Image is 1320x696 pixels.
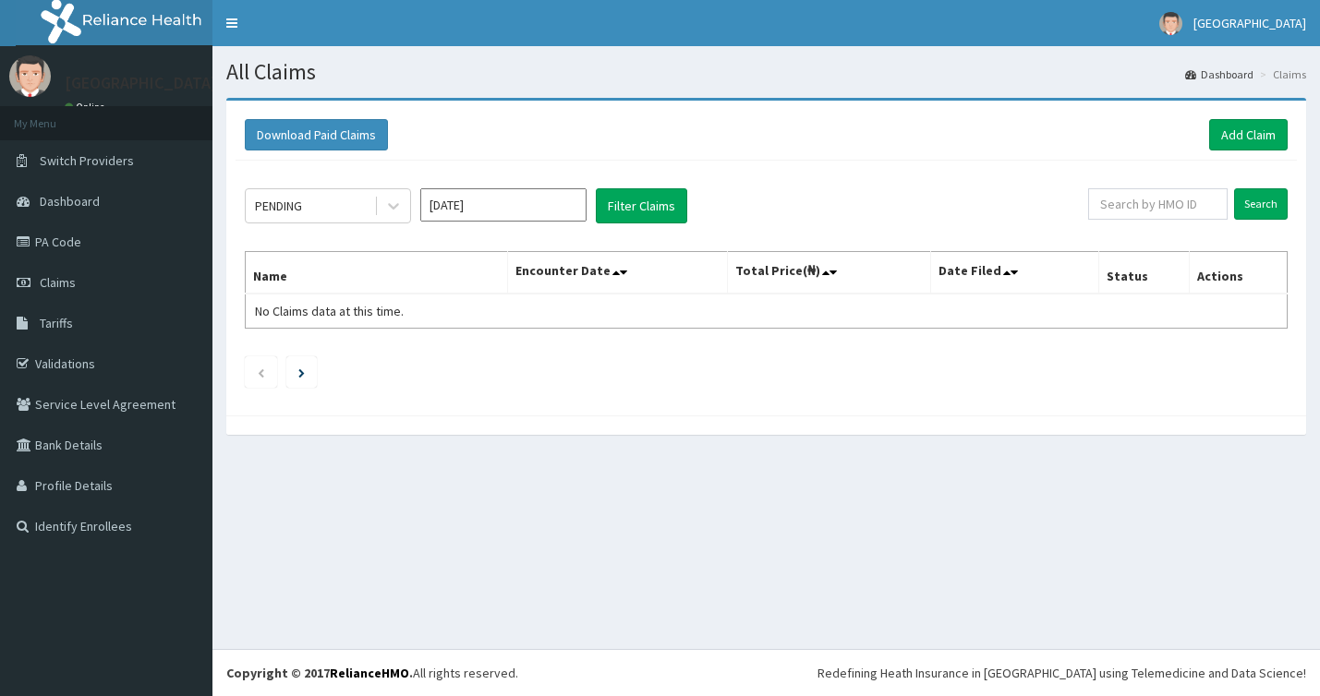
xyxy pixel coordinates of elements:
[40,152,134,169] span: Switch Providers
[65,101,109,114] a: Online
[226,665,413,681] strong: Copyright © 2017 .
[226,60,1306,84] h1: All Claims
[245,119,388,150] button: Download Paid Claims
[255,197,302,215] div: PENDING
[1185,66,1253,82] a: Dashboard
[246,252,508,294] th: Name
[1193,15,1306,31] span: [GEOGRAPHIC_DATA]
[1088,188,1228,220] input: Search by HMO ID
[1234,188,1288,220] input: Search
[1159,12,1182,35] img: User Image
[930,252,1098,294] th: Date Filed
[40,193,100,210] span: Dashboard
[255,303,404,319] span: No Claims data at this time.
[65,75,217,91] p: [GEOGRAPHIC_DATA]
[727,252,930,294] th: Total Price(₦)
[596,188,687,223] button: Filter Claims
[508,252,727,294] th: Encounter Date
[330,665,409,681] a: RelianceHMO
[40,274,76,291] span: Claims
[40,315,73,331] span: Tariffs
[1098,252,1189,294] th: Status
[817,664,1306,682] div: Redefining Heath Insurance in [GEOGRAPHIC_DATA] using Telemedicine and Data Science!
[420,188,587,222] input: Select Month and Year
[9,55,51,97] img: User Image
[212,649,1320,696] footer: All rights reserved.
[1255,66,1306,82] li: Claims
[1189,252,1287,294] th: Actions
[298,364,305,380] a: Next page
[1209,119,1288,150] a: Add Claim
[257,364,265,380] a: Previous page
